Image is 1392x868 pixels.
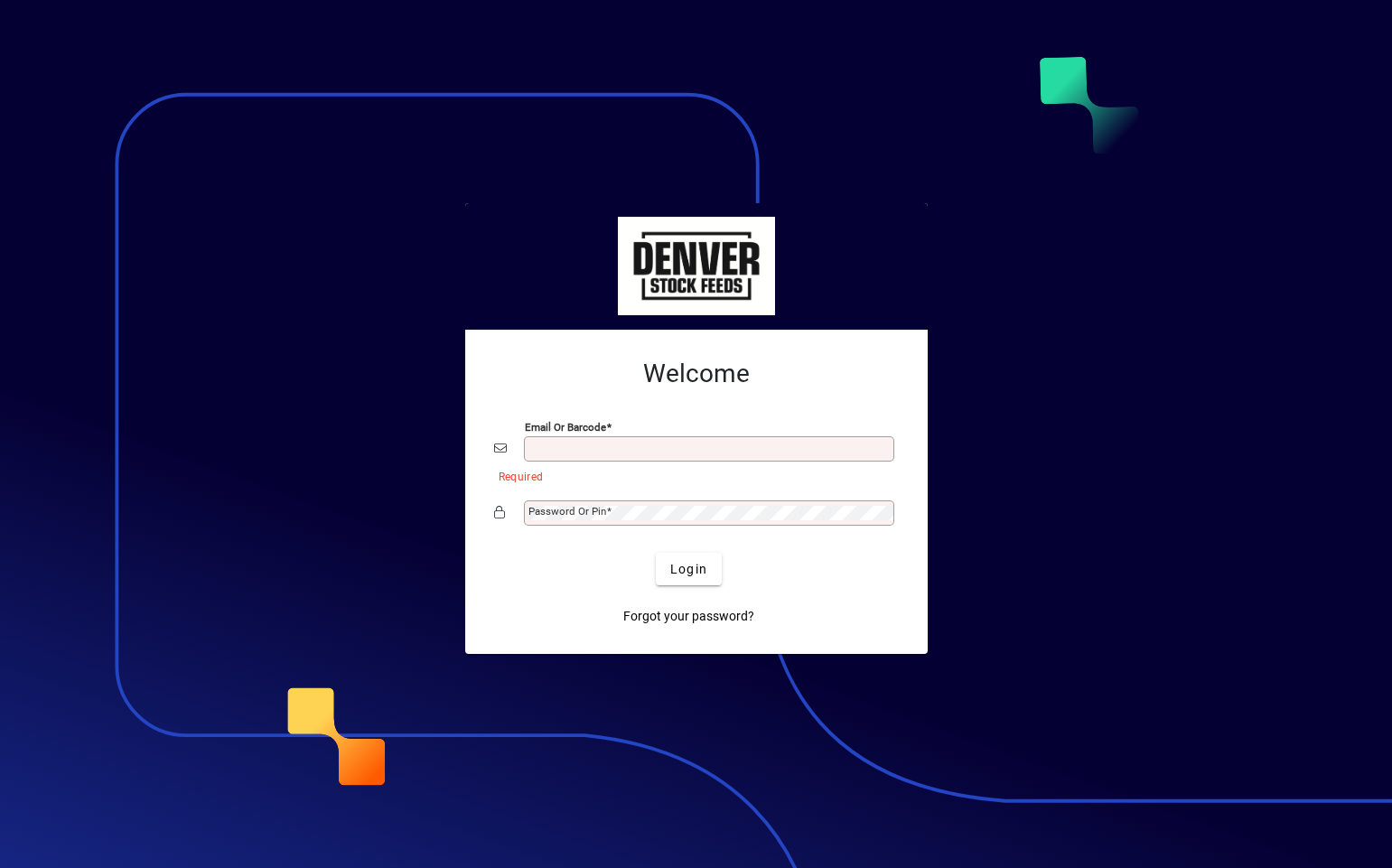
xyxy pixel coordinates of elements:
[494,359,899,389] h2: Welcome
[656,553,722,585] button: Login
[616,600,761,632] a: Forgot your password?
[525,421,606,434] mat-label: Email or Barcode
[528,505,606,518] mat-label: Password or Pin
[499,466,884,485] mat-error: Required
[670,560,707,579] span: Login
[623,607,754,626] span: Forgot your password?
